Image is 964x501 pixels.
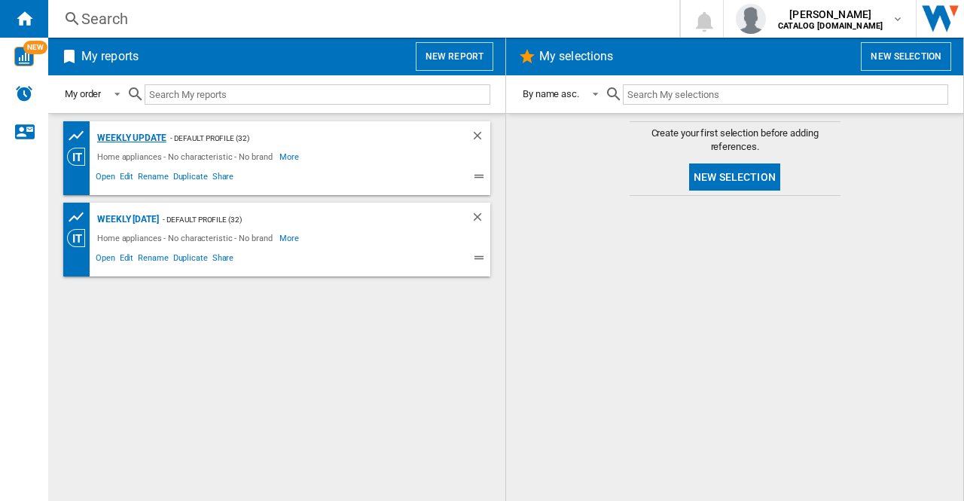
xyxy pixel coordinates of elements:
div: - Default profile (32) [159,210,441,229]
button: New selection [861,42,951,71]
h2: My selections [536,42,616,71]
div: Search [81,8,640,29]
div: Weekly [DATE] [93,210,159,229]
img: alerts-logo.svg [15,84,33,102]
span: NEW [23,41,47,54]
div: Category View [67,148,93,166]
span: Open [93,251,117,269]
div: Delete [471,129,490,148]
div: Home appliances - No characteristic - No brand [93,229,279,247]
div: Category View [67,229,93,247]
span: Create your first selection before adding references. [630,127,840,154]
div: My order [65,88,101,99]
div: By name asc. [523,88,579,99]
div: Weekly update [93,129,166,148]
span: More [279,148,301,166]
div: Product prices grid [67,208,93,227]
span: Duplicate [171,170,210,188]
span: Duplicate [171,251,210,269]
h2: My reports [78,42,142,71]
span: More [279,229,301,247]
div: - Default profile (32) [166,129,441,148]
span: Share [210,170,236,188]
div: Home appliances - No characteristic - No brand [93,148,279,166]
img: wise-card.svg [14,47,34,66]
input: Search My selections [623,84,948,105]
b: CATALOG [DOMAIN_NAME] [778,21,883,31]
button: New report [416,42,493,71]
div: Delete [471,210,490,229]
span: Edit [117,251,136,269]
span: Edit [117,170,136,188]
img: profile.jpg [736,4,766,34]
button: New selection [689,163,780,191]
span: Rename [136,170,170,188]
div: Product prices grid [67,127,93,145]
span: Rename [136,251,170,269]
span: Share [210,251,236,269]
span: Open [93,170,117,188]
span: [PERSON_NAME] [778,7,883,22]
input: Search My reports [145,84,490,105]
